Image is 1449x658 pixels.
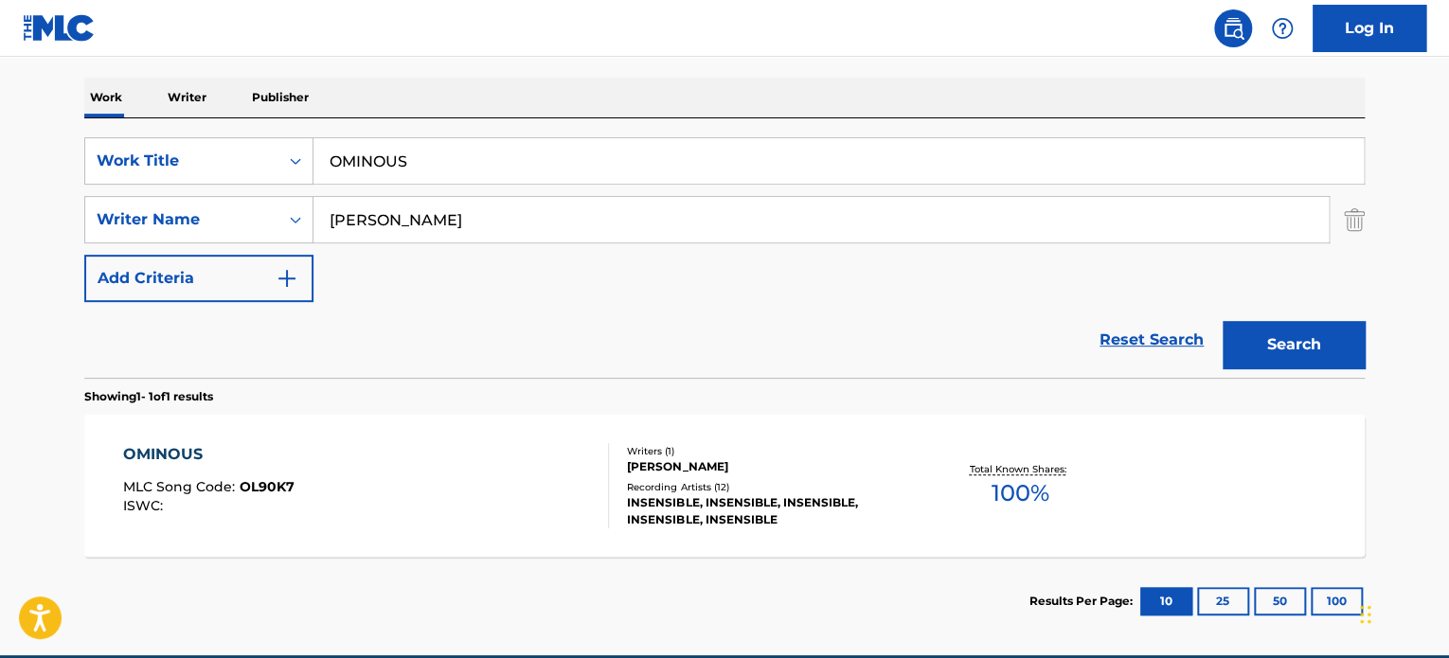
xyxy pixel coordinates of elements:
div: Writer Name [97,208,267,231]
iframe: Chat Widget [1354,567,1449,658]
a: Log In [1313,5,1426,52]
img: help [1271,17,1294,40]
a: Reset Search [1090,319,1213,361]
span: OL90K7 [240,478,295,495]
button: 25 [1197,587,1249,615]
img: 9d2ae6d4665cec9f34b9.svg [276,267,298,290]
img: search [1222,17,1244,40]
p: Work [84,78,128,117]
p: Writer [162,78,212,117]
div: Help [1263,9,1301,47]
div: [PERSON_NAME] [627,458,913,475]
a: Public Search [1214,9,1252,47]
div: OMINOUS [123,443,295,466]
img: MLC Logo [23,14,96,42]
p: Showing 1 - 1 of 1 results [84,388,213,405]
button: 10 [1140,587,1192,615]
p: Results Per Page: [1029,593,1137,610]
form: Search Form [84,137,1365,378]
div: Recording Artists ( 12 ) [627,480,913,494]
img: Delete Criterion [1344,196,1365,243]
p: Publisher [246,78,314,117]
div: Drag [1360,586,1371,643]
a: OMINOUSMLC Song Code:OL90K7ISWC:Writers (1)[PERSON_NAME]Recording Artists (12)INSENSIBLE, INSENSI... [84,415,1365,557]
div: Work Title [97,150,267,172]
div: INSENSIBLE, INSENSIBLE, INSENSIBLE, INSENSIBLE, INSENSIBLE [627,494,913,528]
button: Search [1223,321,1365,368]
span: ISWC : [123,497,168,514]
span: MLC Song Code : [123,478,240,495]
button: Add Criteria [84,255,313,302]
span: 100 % [991,476,1048,510]
div: Writers ( 1 ) [627,444,913,458]
button: 50 [1254,587,1306,615]
p: Total Known Shares: [969,462,1070,476]
button: 100 [1311,587,1363,615]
